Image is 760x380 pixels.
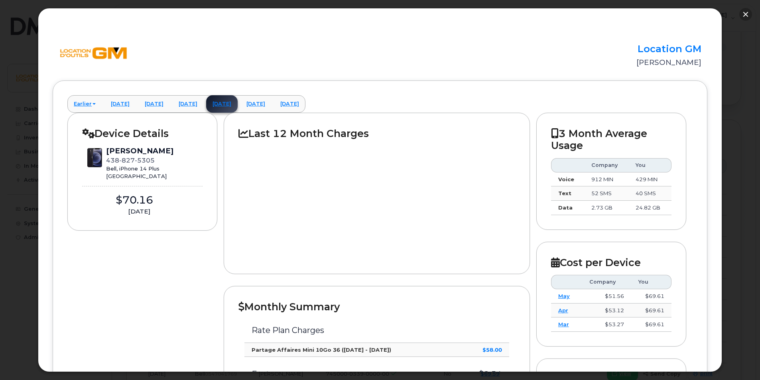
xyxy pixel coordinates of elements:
[135,157,155,164] span: 5305
[584,186,629,201] td: 52 SMS
[631,317,671,332] td: $69.61
[631,304,671,318] td: $69.61
[482,347,502,353] strong: $58.00
[628,172,671,187] td: 429 MIN
[582,317,631,332] td: $53.27
[238,301,515,313] h2: Monthly Summary
[252,370,450,378] h3: Features
[558,307,568,313] a: Apr
[584,172,629,187] td: 912 MIN
[252,326,502,335] h3: Rate Plan Charges
[558,190,571,196] strong: Text
[82,193,187,208] div: $70.16
[106,157,155,164] span: 438
[558,293,570,299] a: May
[558,204,573,211] strong: Data
[464,370,502,378] h3: $2.54
[631,275,671,289] th: You
[82,207,196,216] div: [DATE]
[628,186,671,201] td: 40 SMS
[584,201,629,215] td: 2.73 GB
[584,158,629,172] th: Company
[582,304,631,318] td: $53.12
[628,201,671,215] td: 24.82 GB
[558,321,569,327] a: Mar
[252,347,391,353] strong: Partage Affaires Mini 10Go 36 ([DATE] - [DATE])
[628,158,671,172] th: You
[582,289,631,304] td: $51.56
[106,165,173,180] div: Bell, iPhone 14 Plus [GEOGRAPHIC_DATA]
[551,257,671,268] h2: Cost per Device
[558,176,574,182] strong: Voice
[582,275,631,289] th: Company
[631,289,671,304] td: $69.61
